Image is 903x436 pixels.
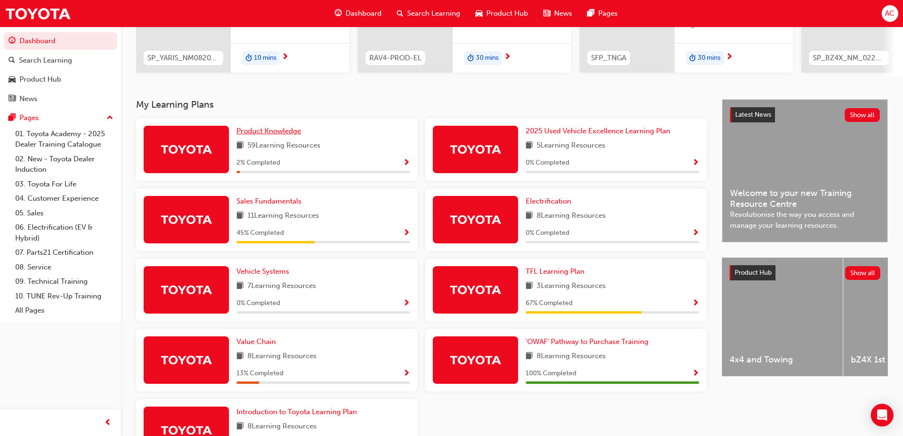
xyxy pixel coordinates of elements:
[4,71,117,88] a: Product Hub
[475,8,483,19] span: car-icon
[735,269,772,277] span: Product Hub
[237,140,244,152] span: book-icon
[237,266,293,277] a: Vehicle Systems
[136,99,707,110] h3: My Learning Plans
[11,127,117,152] a: 01. Toyota Academy - 2025 Dealer Training Catalogue
[692,229,699,238] span: Show Progress
[692,368,699,380] button: Show Progress
[9,37,16,46] span: guage-icon
[5,3,71,24] img: Trak
[247,210,319,222] span: 11 Learning Resources
[9,95,16,103] span: news-icon
[247,140,320,152] span: 59 Learning Resources
[692,157,699,169] button: Show Progress
[327,4,389,23] a: guage-iconDashboard
[346,8,382,19] span: Dashboard
[107,112,113,124] span: up-icon
[692,297,699,309] button: Show Progress
[591,53,626,64] span: SFP_TNGA
[726,53,733,62] span: next-icon
[237,421,244,433] span: book-icon
[526,197,571,205] span: Electrification
[147,53,219,64] span: SP_YARIS_NM0820_EL_02
[526,127,670,135] span: 2025 Used Vehicle Excellence Learning Plan
[4,32,117,50] a: Dashboard
[237,126,305,137] a: Product Knowledge
[526,228,569,239] span: 0 % Completed
[689,52,696,65] span: duration-icon
[449,352,502,368] img: Trak
[730,354,835,365] span: 4x4 and Towing
[526,196,575,207] a: Electrification
[407,8,460,19] span: Search Learning
[526,210,533,222] span: book-icon
[237,337,276,346] span: Value Chain
[160,281,212,298] img: Trak
[403,227,410,239] button: Show Progress
[4,109,117,127] button: Pages
[526,266,588,277] a: TFL Learning Plan
[543,8,550,19] span: news-icon
[19,55,72,66] div: Search Learning
[160,211,212,228] img: Trak
[845,266,881,280] button: Show all
[237,210,244,222] span: book-icon
[397,8,403,19] span: search-icon
[476,53,499,64] span: 30 mins
[104,417,111,429] span: prev-icon
[504,53,511,62] span: next-icon
[11,289,117,304] a: 10. TUNE Rev-Up Training
[237,158,280,168] span: 2 % Completed
[237,267,289,276] span: Vehicle Systems
[526,140,533,152] span: book-icon
[403,370,410,378] span: Show Progress
[237,280,244,292] span: book-icon
[247,421,317,433] span: 8 Learning Resources
[237,197,301,205] span: Sales Fundamentals
[237,368,283,379] span: 13 % Completed
[526,280,533,292] span: book-icon
[735,111,771,119] span: Latest News
[526,298,573,309] span: 67 % Completed
[692,159,699,167] span: Show Progress
[237,408,357,416] span: Introduction to Toyota Learning Plan
[730,265,880,280] a: Product HubShow all
[698,53,721,64] span: 30 mins
[11,191,117,206] a: 04. Customer Experience
[730,188,880,209] span: Welcome to your new Training Resource Centre
[11,245,117,260] a: 07. Parts21 Certification
[536,4,580,23] a: news-iconNews
[19,112,39,123] div: Pages
[722,99,888,242] a: Latest NewsShow allWelcome to your new Training Resource CentreRevolutionise the way you access a...
[403,157,410,169] button: Show Progress
[526,267,584,276] span: TFL Learning Plan
[468,4,536,23] a: car-iconProduct Hub
[486,8,528,19] span: Product Hub
[237,127,301,135] span: Product Knowledge
[845,108,880,122] button: Show all
[4,90,117,108] a: News
[449,281,502,298] img: Trak
[335,8,342,19] span: guage-icon
[403,159,410,167] span: Show Progress
[537,351,606,362] span: 8 Learning Resources
[160,352,212,368] img: Trak
[11,274,117,289] a: 09. Technical Training
[885,8,894,19] span: AC
[11,152,117,177] a: 02. New - Toyota Dealer Induction
[403,299,410,308] span: Show Progress
[369,53,421,64] span: RAV4-PROD-EL
[247,280,316,292] span: 7 Learning Resources
[9,114,16,122] span: pages-icon
[11,260,117,275] a: 08. Service
[554,8,572,19] span: News
[246,52,252,65] span: duration-icon
[449,141,502,158] img: Trak
[160,141,212,158] img: Trak
[237,336,280,347] a: Value Chain
[9,56,15,65] span: search-icon
[4,52,117,69] a: Search Learning
[730,107,880,122] a: Latest NewsShow all
[282,53,289,62] span: next-icon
